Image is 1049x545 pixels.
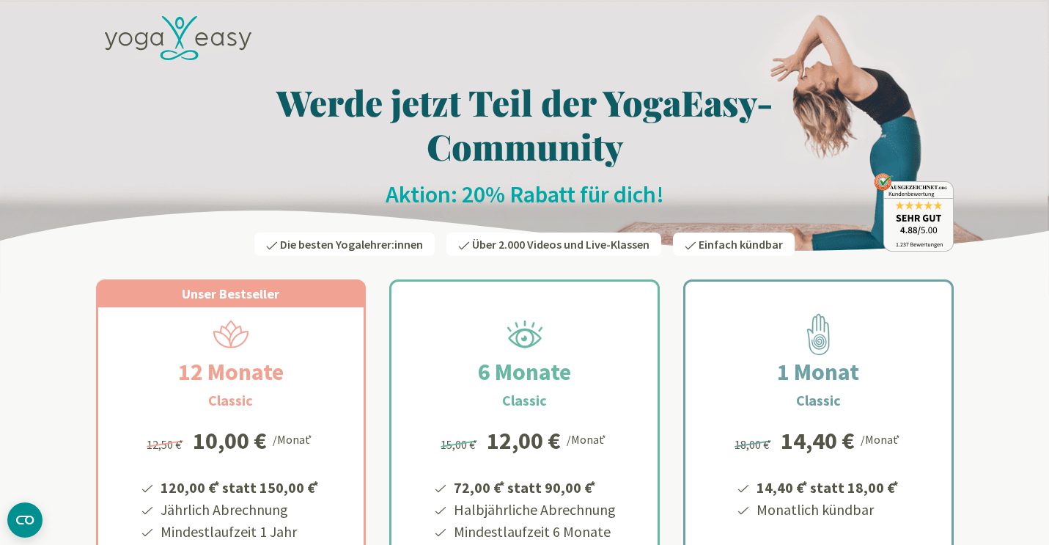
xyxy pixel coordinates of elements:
[452,499,616,521] li: Halbjährliche Abrechnung
[208,389,253,412] h3: Classic
[754,474,901,499] li: 14,40 € statt 18,00 €
[96,180,954,209] h2: Aktion: 20% Rabatt für dich!
[96,80,954,168] h1: Werde jetzt Teil der YogaEasy-Community
[193,429,267,453] div: 10,00 €
[861,429,902,448] div: /Monat
[273,429,314,448] div: /Monat
[452,521,616,543] li: Mindestlaufzeit 6 Monate
[280,237,423,252] span: Die besten Yogalehrer:innen
[472,237,649,252] span: Über 2.000 Videos und Live-Klassen
[502,389,547,412] h3: Classic
[742,354,894,389] h2: 1 Monat
[452,474,616,499] li: 72,00 € statt 90,00 €
[143,354,319,389] h2: 12 Monate
[158,499,321,521] li: Jährlich Abrechnung
[7,502,43,538] button: CMP-Widget öffnen
[443,354,606,389] h2: 6 Monate
[735,437,773,452] span: 18,00 €
[754,499,901,521] li: Monatlich kündbar
[874,173,954,252] img: ausgezeichnet_badge.png
[147,437,185,452] span: 12,50 €
[158,521,321,543] li: Mindestlaufzeit 1 Jahr
[182,285,279,302] span: Unser Bestseller
[699,237,783,252] span: Einfach kündbar
[567,429,608,448] div: /Monat
[796,389,841,412] h3: Classic
[158,474,321,499] li: 120,00 € statt 150,00 €
[781,429,855,453] div: 14,40 €
[441,437,479,452] span: 15,00 €
[487,429,561,453] div: 12,00 €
